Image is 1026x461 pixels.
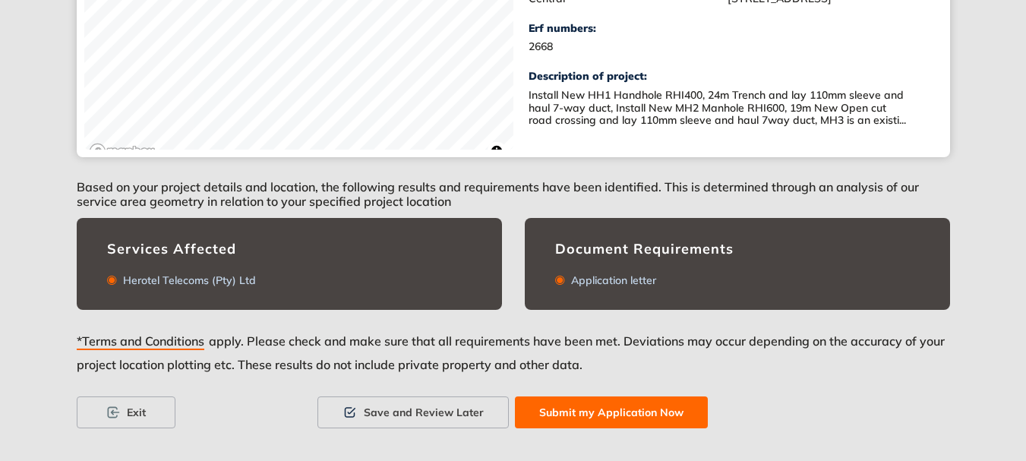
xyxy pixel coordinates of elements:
span: *Terms and Conditions [77,334,204,350]
span: Install New HH1 Handhole RHI400, 24m Trench and lay 110mm sleeve and haul 7-way duct, Install New... [529,88,904,128]
div: Services Affected [107,241,472,257]
div: Application letter [565,274,656,287]
a: Mapbox logo [89,143,156,160]
div: Herotel Telecoms (Pty) Ltd [117,274,256,287]
span: Save and Review Later [364,404,484,421]
span: ... [899,113,906,127]
div: Description of project: [529,70,927,83]
div: Based on your project details and location, the following results and requirements have been iden... [77,157,950,218]
button: *Terms and Conditions [77,328,209,355]
button: Submit my Application Now [515,396,708,428]
span: Submit my Application Now [539,404,683,421]
span: Exit [127,404,146,421]
div: apply. Please check and make sure that all requirements have been met. Deviations may occur depen... [77,328,950,396]
div: Erf numbers: [529,22,728,35]
span: Toggle attribution [492,143,501,159]
button: Exit [77,396,175,428]
div: Document Requirements [555,241,920,257]
div: 2668 [529,40,728,53]
button: Save and Review Later [317,396,509,428]
div: Install New HH1 Handhole RHI400, 24m Trench and lay 110mm sleeve and haul 7-way duct, Install New... [529,89,908,127]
